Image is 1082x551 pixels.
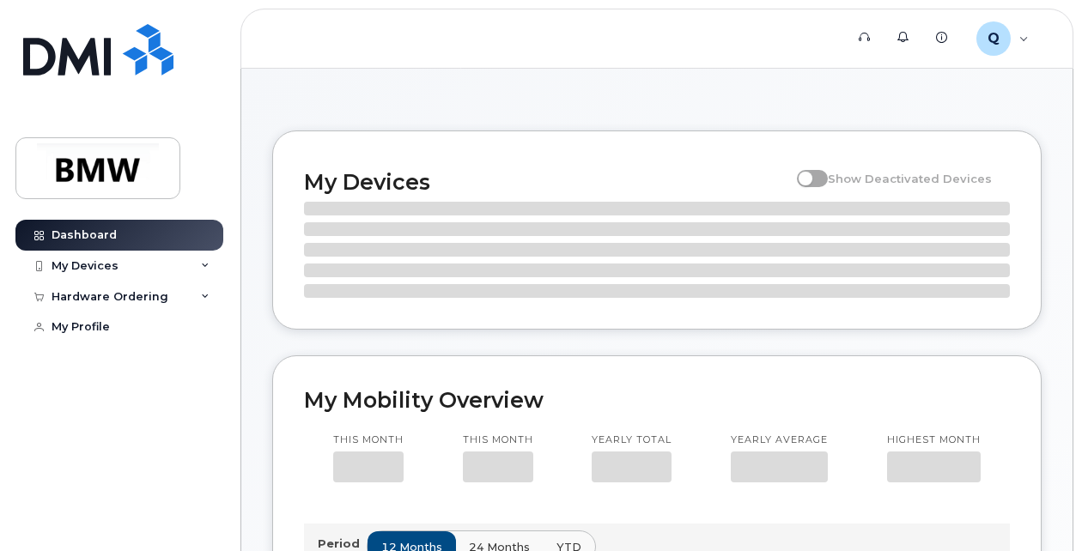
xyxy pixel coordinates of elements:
h2: My Devices [304,169,788,195]
p: Yearly average [731,433,828,447]
span: Show Deactivated Devices [828,172,992,185]
p: Yearly total [592,433,672,447]
p: Highest month [887,433,981,447]
input: Show Deactivated Devices [797,162,811,176]
p: This month [463,433,533,447]
h2: My Mobility Overview [304,387,1010,413]
p: This month [333,433,404,447]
